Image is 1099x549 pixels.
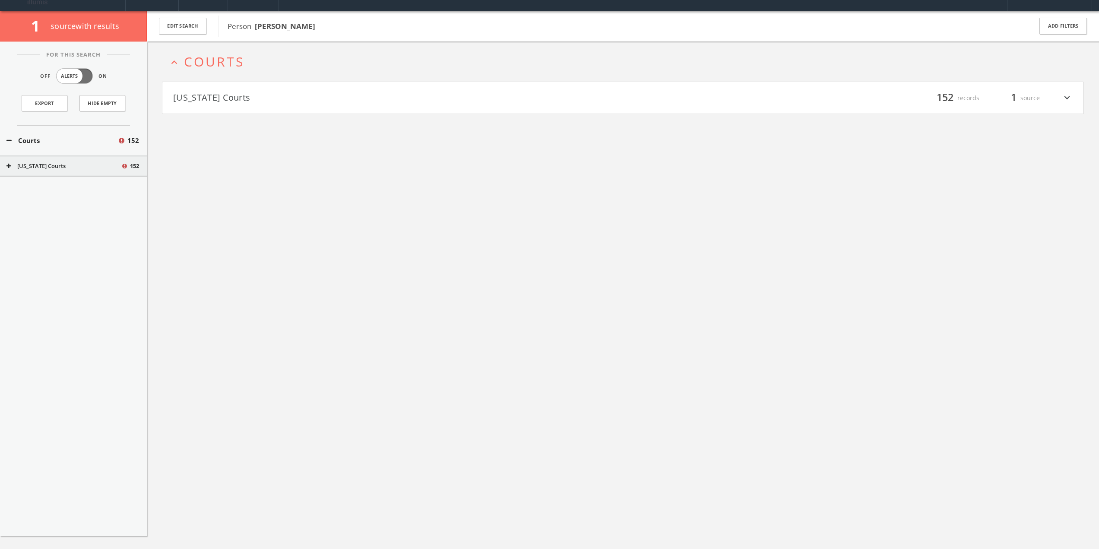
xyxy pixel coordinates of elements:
button: [US_STATE] Courts [6,162,121,171]
span: 152 [130,162,139,171]
button: Edit Search [159,18,206,35]
button: expand_lessCourts [168,54,1084,69]
div: source [988,91,1040,105]
span: Person [228,21,315,31]
i: expand_less [168,57,180,68]
a: Export [22,95,67,111]
button: Courts [6,136,117,146]
span: For This Search [40,51,107,59]
span: On [98,73,107,80]
div: records [928,91,979,105]
span: 152 [127,136,139,146]
span: Courts [184,53,244,70]
button: [US_STATE] Courts [173,91,623,105]
span: 1 [1007,90,1020,105]
span: Off [40,73,51,80]
span: 1 [31,16,47,36]
span: source with results [51,21,119,31]
span: 152 [933,90,957,105]
b: [PERSON_NAME] [255,21,315,31]
i: expand_more [1061,91,1073,105]
button: Add Filters [1039,18,1087,35]
button: Hide Empty [79,95,125,111]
